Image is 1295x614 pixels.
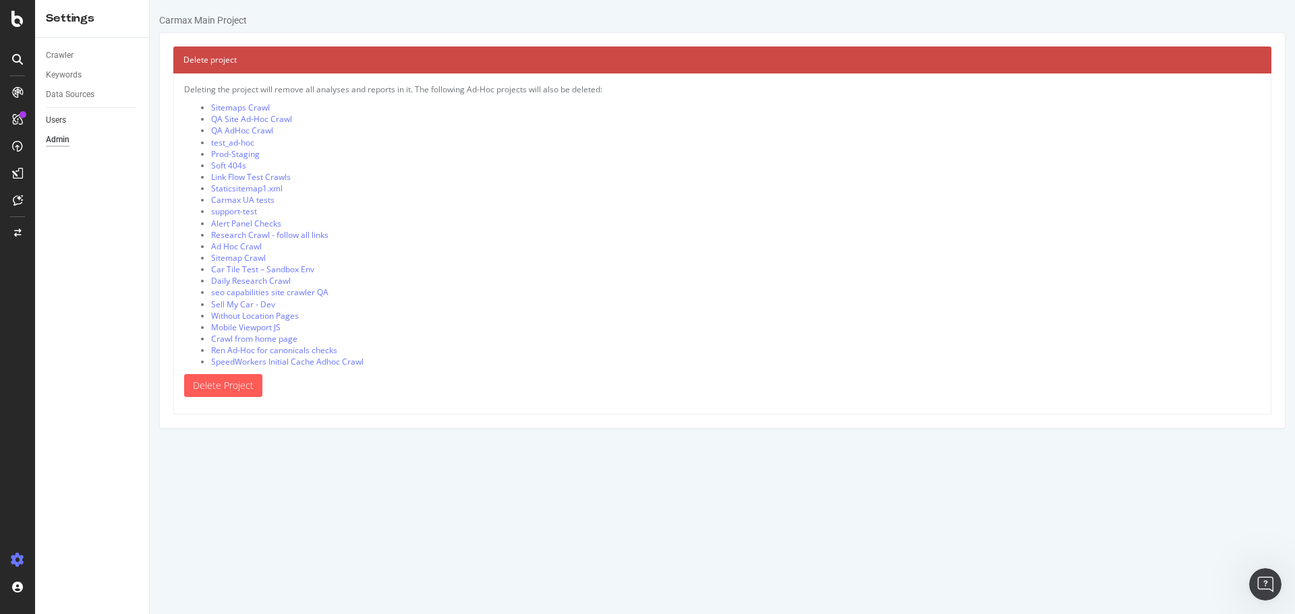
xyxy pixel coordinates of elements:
[46,49,140,63] a: Crawler
[61,310,149,321] a: Without Location Pages
[61,264,165,275] a: Car Tile Test – Sandbox Env
[46,133,69,147] div: Admin
[61,275,141,286] a: Daily Research Crawl
[46,133,140,147] a: Admin
[61,229,179,241] a: Research Crawl - follow all links
[61,171,141,183] a: Link Flow Test Crawls
[46,88,94,102] div: Data Sources
[46,11,138,26] div: Settings
[46,49,74,63] div: Crawler
[46,68,140,82] a: Keywords
[61,218,132,229] a: Alert Panel Checks
[1249,568,1282,601] iframe: Intercom live chat
[34,374,113,397] a: Delete Project
[61,206,107,217] a: support-test
[46,113,140,127] a: Users
[61,299,125,310] a: Sell My Car - Dev
[61,113,142,125] a: QA Site Ad-Hoc Crawl
[46,113,66,127] div: Users
[61,252,116,264] a: Sitemap Crawl
[61,160,96,171] a: Soft 404s
[61,241,112,252] a: Ad Hoc Crawl
[61,125,123,136] a: QA AdHoc Crawl
[61,102,120,113] a: Sitemaps Crawl
[61,356,214,367] a: SpeedWorkers Initial Cache Adhoc Crawl
[61,137,105,148] a: test_ad-hoc
[61,183,133,194] a: Staticsitemap1.xml
[46,88,140,102] a: Data Sources
[61,333,148,344] a: Crawl from home page
[61,344,188,356] a: Ren Ad-Hoc for canonicals checks
[34,53,1112,67] h4: Delete project
[46,68,82,82] div: Keywords
[61,286,179,298] a: seo capabilities site crawler QA
[61,321,131,333] a: Mobile Viewport JS
[34,84,1111,95] p: Deleting the project will remove all analyses and reports in it. The following Ad-Hoc projects wi...
[61,194,125,206] a: Carmax UA tests
[61,148,110,160] a: Prod-Staging
[9,13,97,27] div: Carmax Main Project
